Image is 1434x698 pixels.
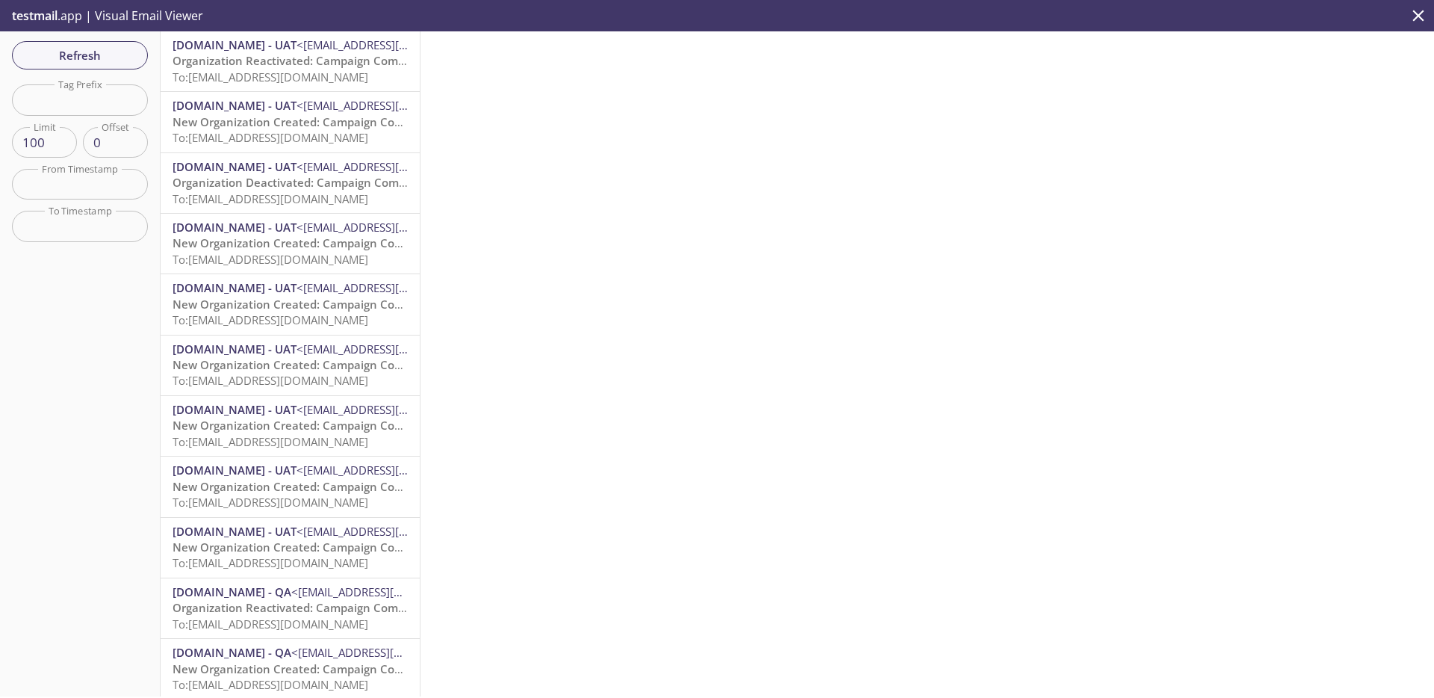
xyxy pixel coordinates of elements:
div: [DOMAIN_NAME] - QA<[EMAIL_ADDRESS][DOMAIN_NAME]>Organization Reactivated: Campaign Composer Integ... [161,578,420,638]
span: <[EMAIL_ADDRESS][DOMAIN_NAME]> [297,159,490,174]
span: To: [EMAIL_ADDRESS][DOMAIN_NAME] [173,312,368,327]
div: [DOMAIN_NAME] - UAT<[EMAIL_ADDRESS][DOMAIN_NAME]>New Organization Created: Campaign Composer Inte... [161,274,420,334]
span: Organization Reactivated: Campaign Composer Integration Test-1.20250918.9 [173,53,595,68]
span: New Organization Created: Campaign Composer Integration Test-1.20250918.9 [173,540,601,555]
span: <[EMAIL_ADDRESS][DOMAIN_NAME]> [297,342,490,356]
span: [DOMAIN_NAME] - UAT [173,159,297,174]
span: [DOMAIN_NAME] - UAT [173,280,297,295]
span: [DOMAIN_NAME] - UAT [173,220,297,235]
span: To: [EMAIL_ADDRESS][DOMAIN_NAME] [173,252,368,267]
span: Organization Deactivated: Campaign Composer Integration Test-1.20250918.9 [173,175,595,190]
span: [DOMAIN_NAME] - QA [173,584,291,599]
span: New Organization Created: Campaign Composer Integration Test-1.20250918.9 [173,114,601,129]
span: New Organization Created: Campaign Composer Integration Test-1.20250918.9 [173,235,601,250]
span: To: [EMAIL_ADDRESS][DOMAIN_NAME] [173,677,368,692]
span: New Organization Created: Campaign Composer Integration Test-1.20250918.9 [173,661,601,676]
span: New Organization Created: Campaign Composer Integration Test-1.20250918.9 [173,479,601,494]
span: <[EMAIL_ADDRESS][DOMAIN_NAME]> [297,280,490,295]
span: <[EMAIL_ADDRESS][DOMAIN_NAME]> [297,402,490,417]
span: testmail [12,7,58,24]
div: [DOMAIN_NAME] - UAT<[EMAIL_ADDRESS][DOMAIN_NAME]>Organization Deactivated: Campaign Composer Inte... [161,153,420,213]
span: [DOMAIN_NAME] - UAT [173,524,297,539]
div: [DOMAIN_NAME] - UAT<[EMAIL_ADDRESS][DOMAIN_NAME]>Organization Reactivated: Campaign Composer Inte... [161,31,420,91]
span: Refresh [24,46,136,65]
span: [DOMAIN_NAME] - UAT [173,37,297,52]
span: To: [EMAIL_ADDRESS][DOMAIN_NAME] [173,434,368,449]
span: <[EMAIL_ADDRESS][DOMAIN_NAME]> [297,220,490,235]
span: To: [EMAIL_ADDRESS][DOMAIN_NAME] [173,191,368,206]
span: To: [EMAIL_ADDRESS][DOMAIN_NAME] [173,373,368,388]
span: <[EMAIL_ADDRESS][DOMAIN_NAME]> [291,584,485,599]
div: [DOMAIN_NAME] - UAT<[EMAIL_ADDRESS][DOMAIN_NAME]>New Organization Created: Campaign Composer Inte... [161,396,420,456]
div: [DOMAIN_NAME] - UAT<[EMAIL_ADDRESS][DOMAIN_NAME]>New Organization Created: Campaign Composer Inte... [161,457,420,516]
span: <[EMAIL_ADDRESS][DOMAIN_NAME]> [297,98,490,113]
span: To: [EMAIL_ADDRESS][DOMAIN_NAME] [173,130,368,145]
span: New Organization Created: Campaign Composer Integration Test-1.20250918.9 [173,418,601,433]
span: [DOMAIN_NAME] - UAT [173,402,297,417]
span: <[EMAIL_ADDRESS][DOMAIN_NAME]> [297,463,490,478]
div: [DOMAIN_NAME] - UAT<[EMAIL_ADDRESS][DOMAIN_NAME]>New Organization Created: Campaign Composer Inte... [161,214,420,274]
span: [DOMAIN_NAME] - QA [173,645,291,660]
span: To: [EMAIL_ADDRESS][DOMAIN_NAME] [173,617,368,631]
span: <[EMAIL_ADDRESS][DOMAIN_NAME]> [297,524,490,539]
span: New Organization Created: Campaign Composer Integration Test-1.20250918.9 [173,357,601,372]
span: New Organization Created: Campaign Composer Integration Test-1.20250918.9 [173,297,601,312]
span: To: [EMAIL_ADDRESS][DOMAIN_NAME] [173,70,368,84]
span: [DOMAIN_NAME] - UAT [173,98,297,113]
span: Organization Reactivated: Campaign Composer Integration Test-1.20250918.9 [173,600,595,615]
div: [DOMAIN_NAME] - UAT<[EMAIL_ADDRESS][DOMAIN_NAME]>New Organization Created: Campaign Composer Inte... [161,92,420,152]
span: To: [EMAIL_ADDRESS][DOMAIN_NAME] [173,555,368,570]
span: <[EMAIL_ADDRESS][DOMAIN_NAME]> [297,37,490,52]
span: [DOMAIN_NAME] - UAT [173,463,297,478]
div: [DOMAIN_NAME] - UAT<[EMAIL_ADDRESS][DOMAIN_NAME]>New Organization Created: Campaign Composer Inte... [161,518,420,578]
span: <[EMAIL_ADDRESS][DOMAIN_NAME]> [291,645,485,660]
span: To: [EMAIL_ADDRESS][DOMAIN_NAME] [173,495,368,510]
div: [DOMAIN_NAME] - UAT<[EMAIL_ADDRESS][DOMAIN_NAME]>New Organization Created: Campaign Composer Inte... [161,336,420,395]
span: [DOMAIN_NAME] - UAT [173,342,297,356]
button: Refresh [12,41,148,70]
